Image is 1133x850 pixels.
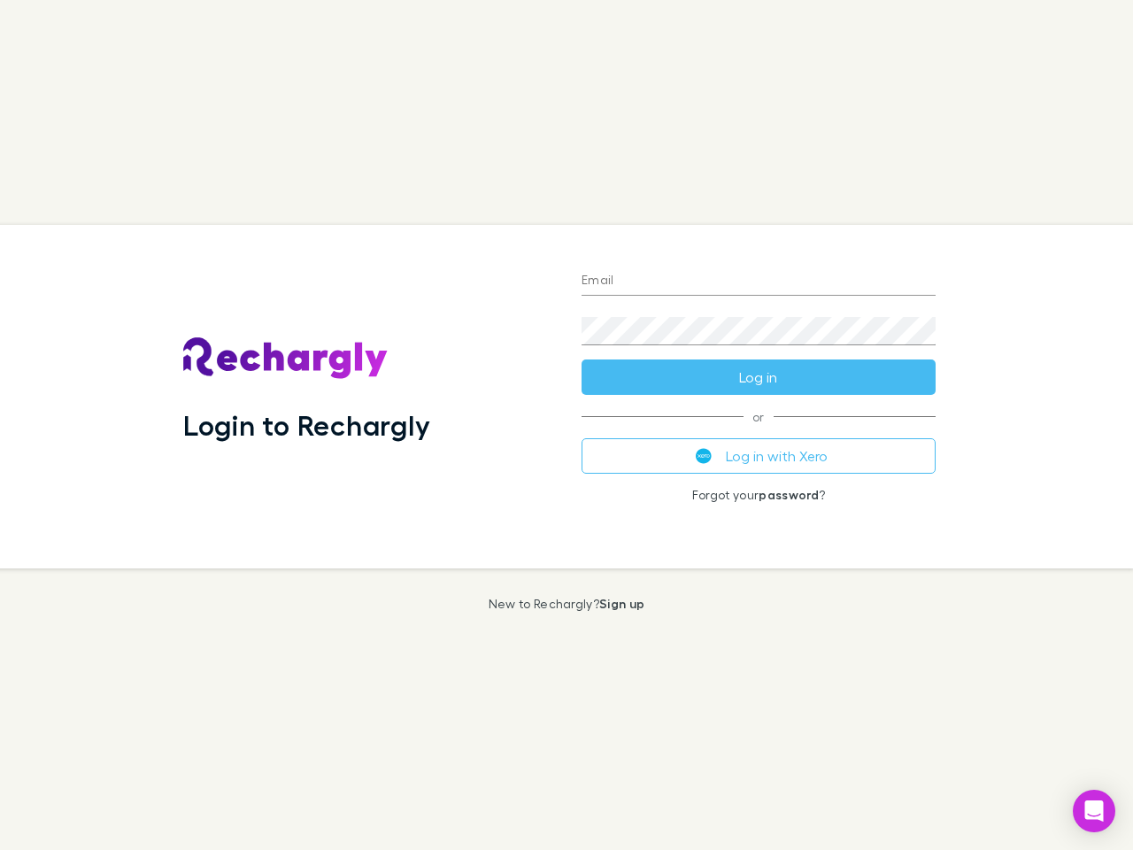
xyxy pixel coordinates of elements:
button: Log in with Xero [582,438,936,474]
p: New to Rechargly? [489,597,645,611]
p: Forgot your ? [582,488,936,502]
a: password [759,487,819,502]
span: or [582,416,936,417]
button: Log in [582,359,936,395]
img: Rechargly's Logo [183,337,389,380]
div: Open Intercom Messenger [1073,790,1115,832]
h1: Login to Rechargly [183,408,430,442]
a: Sign up [599,596,644,611]
img: Xero's logo [696,448,712,464]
